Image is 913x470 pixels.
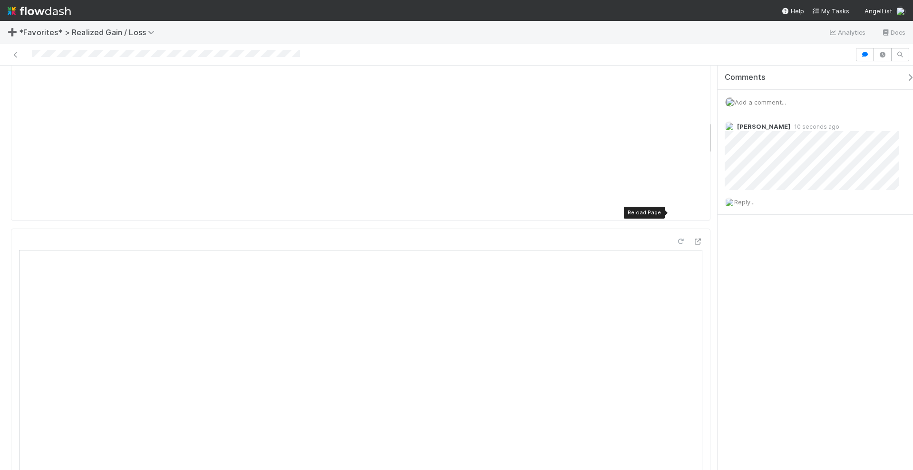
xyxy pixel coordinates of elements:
[725,97,735,107] img: avatar_711f55b7-5a46-40da-996f-bc93b6b86381.png
[828,27,866,38] a: Analytics
[812,6,849,16] a: My Tasks
[881,27,905,38] a: Docs
[725,73,766,82] span: Comments
[735,98,786,106] span: Add a comment...
[864,7,892,15] span: AngelList
[790,123,839,130] span: 10 seconds ago
[8,3,71,19] img: logo-inverted-e16ddd16eac7371096b0.svg
[8,28,17,36] span: ➕
[19,28,159,37] span: *Favorites* > Realized Gain / Loss
[725,122,734,131] img: avatar_711f55b7-5a46-40da-996f-bc93b6b86381.png
[812,7,849,15] span: My Tasks
[737,123,790,130] span: [PERSON_NAME]
[781,6,804,16] div: Help
[896,7,905,16] img: avatar_711f55b7-5a46-40da-996f-bc93b6b86381.png
[725,198,734,207] img: avatar_711f55b7-5a46-40da-996f-bc93b6b86381.png
[734,198,755,206] span: Reply...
